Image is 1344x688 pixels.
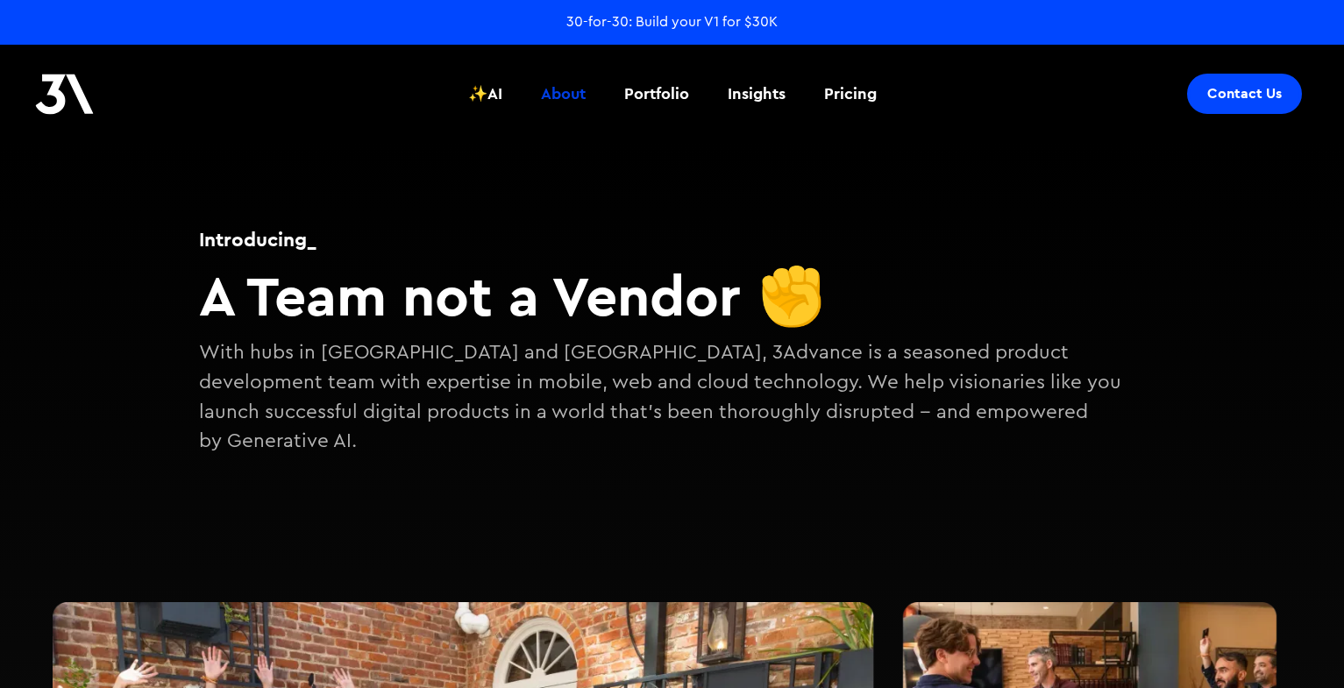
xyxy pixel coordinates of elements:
[717,61,796,126] a: Insights
[541,82,586,105] div: About
[1187,74,1302,114] a: Contact Us
[614,61,700,126] a: Portfolio
[199,225,1146,253] h1: Introducing_
[814,61,887,126] a: Pricing
[199,338,1146,456] p: With hubs in [GEOGRAPHIC_DATA] and [GEOGRAPHIC_DATA], 3Advance is a seasoned product development ...
[728,82,786,105] div: Insights
[566,12,778,32] a: 30-for-30: Build your V1 for $30K
[530,61,596,126] a: About
[1207,85,1282,103] div: Contact Us
[468,82,502,105] div: ✨AI
[458,61,513,126] a: ✨AI
[199,262,1146,330] h2: A Team not a Vendor ✊
[624,82,689,105] div: Portfolio
[824,82,877,105] div: Pricing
